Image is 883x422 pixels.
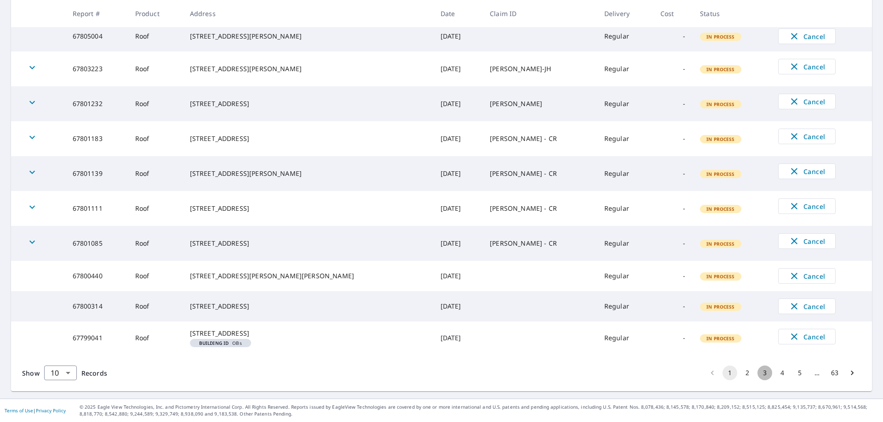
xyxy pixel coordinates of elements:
span: Cancel [788,270,826,281]
em: Building ID [199,341,229,345]
td: Regular [597,156,653,191]
button: Cancel [778,298,836,314]
button: Go to page 3 [757,366,772,380]
td: Regular [597,51,653,86]
td: Regular [597,86,653,121]
div: [STREET_ADDRESS][PERSON_NAME] [190,32,426,41]
td: - [653,321,693,354]
td: [DATE] [433,291,483,321]
td: - [653,226,693,261]
div: 10 [44,360,77,386]
td: [DATE] [433,156,483,191]
p: © 2025 Eagle View Technologies, Inc. and Pictometry International Corp. All Rights Reserved. Repo... [80,404,878,417]
td: - [653,191,693,226]
td: Roof [128,261,183,291]
button: Go to page 5 [792,366,807,380]
button: Cancel [778,233,836,249]
div: [STREET_ADDRESS] [190,204,426,213]
td: Roof [128,86,183,121]
span: Cancel [788,96,826,107]
td: [DATE] [433,226,483,261]
div: [STREET_ADDRESS] [190,134,426,143]
span: Cancel [788,61,826,72]
div: … [810,368,825,377]
td: Roof [128,191,183,226]
nav: pagination navigation [704,366,861,380]
td: [PERSON_NAME] - CR [482,121,597,156]
td: [DATE] [433,86,483,121]
div: [STREET_ADDRESS][PERSON_NAME] [190,64,426,73]
td: [DATE] [433,191,483,226]
div: Show 10 records [44,366,77,380]
td: - [653,261,693,291]
td: 67801139 [65,156,128,191]
span: In Process [701,136,740,142]
td: [DATE] [433,51,483,86]
td: Roof [128,226,183,261]
td: Regular [597,261,653,291]
div: [STREET_ADDRESS] [190,302,426,311]
td: 67801183 [65,121,128,156]
td: Roof [128,121,183,156]
span: In Process [701,241,740,247]
td: - [653,121,693,156]
td: 67801085 [65,226,128,261]
td: - [653,156,693,191]
span: In Process [701,66,740,73]
button: Cancel [778,163,836,179]
button: Cancel [778,329,836,344]
span: In Process [701,335,740,342]
td: [DATE] [433,21,483,51]
span: In Process [701,34,740,40]
button: Cancel [778,59,836,74]
span: In Process [701,101,740,107]
td: 67801111 [65,191,128,226]
span: Cancel [788,131,826,142]
span: Show [22,369,40,377]
span: Cancel [788,166,826,177]
td: 67805004 [65,21,128,51]
td: [PERSON_NAME] [482,86,597,121]
button: Go to next page [845,366,860,380]
button: Cancel [778,94,836,109]
td: 67800440 [65,261,128,291]
td: Roof [128,291,183,321]
td: - [653,291,693,321]
td: - [653,86,693,121]
td: Roof [128,321,183,354]
td: Regular [597,21,653,51]
td: Regular [597,321,653,354]
td: Roof [128,51,183,86]
p: | [5,408,66,413]
span: In Process [701,273,740,280]
span: Records [81,369,107,377]
a: Privacy Policy [36,407,66,414]
td: [PERSON_NAME] - CR [482,226,597,261]
div: [STREET_ADDRESS] [190,329,426,338]
button: Cancel [778,198,836,214]
td: 67800314 [65,291,128,321]
button: Go to page 2 [740,366,755,380]
td: Roof [128,156,183,191]
button: Go to page 63 [827,366,842,380]
span: In Process [701,171,740,177]
span: Cancel [788,301,826,312]
span: Cancel [788,331,826,342]
button: page 1 [722,366,737,380]
td: 67799041 [65,321,128,354]
td: [PERSON_NAME]-JH [482,51,597,86]
td: 67801232 [65,86,128,121]
span: Cancel [788,31,826,42]
td: [DATE] [433,121,483,156]
div: [STREET_ADDRESS] [190,99,426,108]
td: Regular [597,121,653,156]
td: [PERSON_NAME] - CR [482,156,597,191]
div: [STREET_ADDRESS] [190,239,426,248]
span: In Process [701,206,740,212]
a: Terms of Use [5,407,33,414]
span: Cancel [788,201,826,212]
td: - [653,21,693,51]
td: 67803223 [65,51,128,86]
td: Roof [128,21,183,51]
span: Cancel [788,236,826,247]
